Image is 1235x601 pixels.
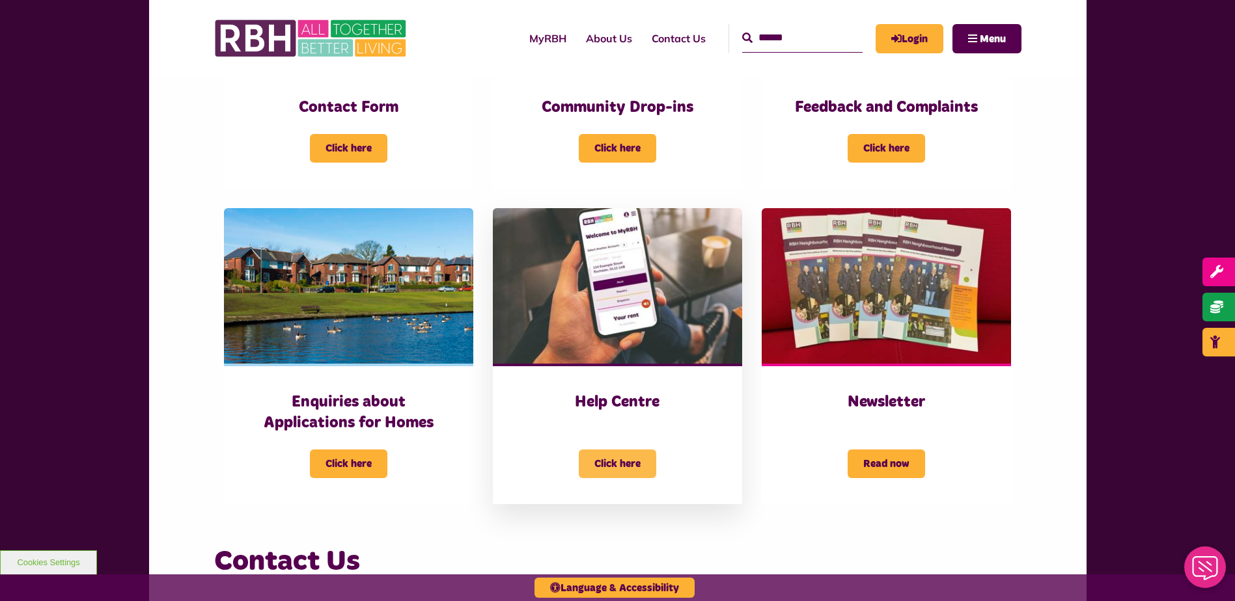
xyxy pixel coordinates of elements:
[642,21,715,56] a: Contact Us
[310,134,387,163] span: Click here
[520,21,576,56] a: MyRBH
[762,208,1011,504] a: Newsletter Read now
[762,208,1011,364] img: RBH Newsletter Copies
[250,98,447,118] h3: Contact Form
[519,98,716,118] h3: Community Drop-ins
[224,208,473,504] a: Enquiries about Applications for Homes Click here
[1176,542,1235,601] iframe: Netcall Web Assistant for live chat
[848,449,925,478] span: Read now
[310,449,387,478] span: Click here
[788,98,985,118] h3: Feedback and Complaints
[576,21,642,56] a: About Us
[250,392,447,433] h3: Enquiries about Applications for Homes
[534,578,695,598] button: Language & Accessibility
[876,24,943,53] a: MyRBH
[788,392,985,412] h3: Newsletter
[579,134,656,163] span: Click here
[493,208,742,364] img: Myrbh Man Wth Mobile Correct
[848,134,925,163] span: Click here
[980,34,1006,44] span: Menu
[519,392,716,412] h3: Help Centre
[742,24,863,52] input: Search
[952,24,1021,53] button: Navigation
[224,208,473,364] img: Dewhirst Rd 03
[214,543,1021,580] h3: Contact Us
[214,13,409,64] img: RBH
[493,208,742,504] a: Help Centre Click here
[579,449,656,478] span: Click here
